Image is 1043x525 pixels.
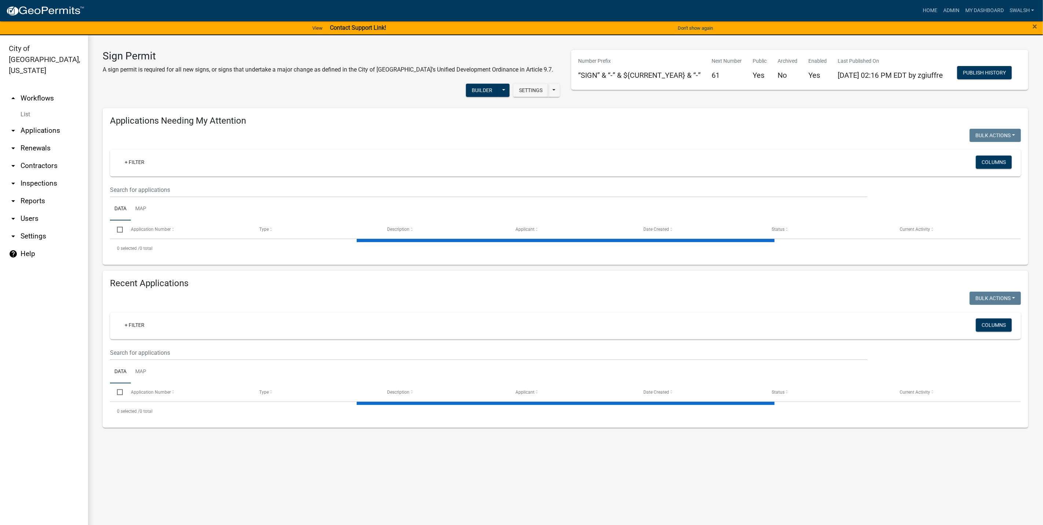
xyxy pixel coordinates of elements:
[110,182,867,197] input: Search for applications
[110,345,867,360] input: Search for applications
[9,179,18,188] i: arrow_drop_down
[466,84,498,97] button: Builder
[957,66,1012,79] button: Publish History
[110,197,131,221] a: Data
[893,220,1021,238] datatable-header-cell: Current Activity
[1007,4,1037,18] a: swalsh
[900,227,930,232] span: Current Activity
[970,292,1021,305] button: Bulk Actions
[920,4,940,18] a: Home
[957,70,1012,76] wm-modal-confirm: Workflow Publish History
[110,360,131,384] a: Data
[380,383,508,401] datatable-header-cell: Description
[1033,22,1038,31] button: Close
[131,360,151,384] a: Map
[838,71,943,80] span: [DATE] 02:16 PM EDT by zgiuffre
[252,220,381,238] datatable-header-cell: Type
[259,227,269,232] span: Type
[976,156,1012,169] button: Columns
[772,227,785,232] span: Status
[753,71,767,80] h5: Yes
[772,390,785,395] span: Status
[765,383,893,401] datatable-header-cell: Status
[9,249,18,258] i: help
[9,144,18,153] i: arrow_drop_down
[508,383,637,401] datatable-header-cell: Applicant
[778,71,798,80] h5: No
[579,57,701,65] p: Number Prefix
[110,220,124,238] datatable-header-cell: Select
[508,220,637,238] datatable-header-cell: Applicant
[644,227,669,232] span: Date Created
[103,65,553,74] p: A sign permit is required for all new signs, or signs that undertake a major change as defined in...
[119,318,150,332] a: + Filter
[110,402,1021,420] div: 0 total
[712,57,742,65] p: Next Number
[259,390,269,395] span: Type
[940,4,962,18] a: Admin
[9,161,18,170] i: arrow_drop_down
[636,220,765,238] datatable-header-cell: Date Created
[970,129,1021,142] button: Bulk Actions
[380,220,508,238] datatable-header-cell: Description
[515,227,535,232] span: Applicant
[838,57,943,65] p: Last Published On
[9,197,18,205] i: arrow_drop_down
[117,409,140,414] span: 0 selected /
[712,71,742,80] h5: 61
[513,84,548,97] button: Settings
[778,57,798,65] p: Archived
[110,278,1021,289] h4: Recent Applications
[388,390,410,395] span: Description
[1033,21,1038,32] span: ×
[753,57,767,65] p: Public
[131,390,171,395] span: Application Number
[103,50,553,62] h3: Sign Permit
[809,71,827,80] h5: Yes
[636,383,765,401] datatable-header-cell: Date Created
[765,220,893,238] datatable-header-cell: Status
[110,116,1021,126] h4: Applications Needing My Attention
[388,227,410,232] span: Description
[309,22,326,34] a: View
[131,227,171,232] span: Application Number
[976,318,1012,332] button: Columns
[809,57,827,65] p: Enabled
[124,220,252,238] datatable-header-cell: Application Number
[515,390,535,395] span: Applicant
[675,22,716,34] button: Don't show again
[579,71,701,80] h5: “SIGN” & “-” & ${CURRENT_YEAR} & “-”
[9,214,18,223] i: arrow_drop_down
[9,232,18,241] i: arrow_drop_down
[110,239,1021,258] div: 0 total
[330,24,386,31] strong: Contact Support Link!
[131,197,151,221] a: Map
[893,383,1021,401] datatable-header-cell: Current Activity
[962,4,1007,18] a: My Dashboard
[110,383,124,401] datatable-header-cell: Select
[9,94,18,103] i: arrow_drop_up
[644,390,669,395] span: Date Created
[119,156,150,169] a: + Filter
[124,383,252,401] datatable-header-cell: Application Number
[9,126,18,135] i: arrow_drop_down
[900,390,930,395] span: Current Activity
[252,383,381,401] datatable-header-cell: Type
[117,246,140,251] span: 0 selected /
